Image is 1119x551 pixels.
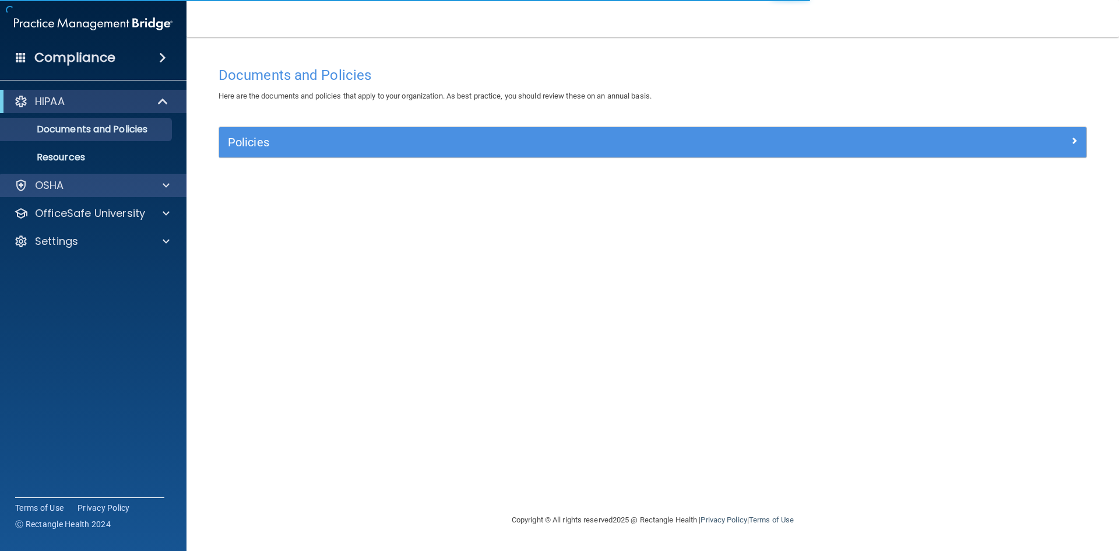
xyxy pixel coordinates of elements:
[8,152,167,163] p: Resources
[749,515,794,524] a: Terms of Use
[14,178,170,192] a: OSHA
[15,502,64,514] a: Terms of Use
[35,94,65,108] p: HIPAA
[35,206,145,220] p: OfficeSafe University
[14,94,169,108] a: HIPAA
[35,178,64,192] p: OSHA
[14,234,170,248] a: Settings
[35,234,78,248] p: Settings
[14,12,173,36] img: PMB logo
[8,124,167,135] p: Documents and Policies
[78,502,130,514] a: Privacy Policy
[219,92,652,100] span: Here are the documents and policies that apply to your organization. As best practice, you should...
[701,515,747,524] a: Privacy Policy
[34,50,115,66] h4: Compliance
[440,501,865,539] div: Copyright © All rights reserved 2025 @ Rectangle Health | |
[15,518,111,530] span: Ⓒ Rectangle Health 2024
[228,133,1078,152] a: Policies
[228,136,861,149] h5: Policies
[14,206,170,220] a: OfficeSafe University
[219,68,1087,83] h4: Documents and Policies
